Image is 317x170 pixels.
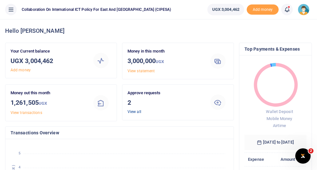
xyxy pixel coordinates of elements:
[298,4,309,15] img: profile-user
[128,69,155,73] a: View statement
[19,151,20,155] tspan: 5
[207,4,244,15] a: UGX 3,004,462
[244,46,306,53] h4: Top Payments & Expenses
[266,109,293,114] span: Wallet Deposit
[19,165,20,169] tspan: 4
[267,152,299,166] th: Amount
[298,4,312,15] a: profile-user
[205,4,247,15] li: Wallet ballance
[244,135,306,150] h6: [DATE] to [DATE]
[212,6,239,13] span: UGX 3,004,462
[247,7,279,11] a: Add money
[128,90,202,96] p: Approve requests
[19,7,174,12] span: Collaboration on International ICT Policy For East and [GEOGRAPHIC_DATA] (CIPESA)
[247,4,279,15] li: Toup your wallet
[308,148,313,153] span: 2
[11,129,228,136] h4: Transactions Overview
[11,56,85,66] h3: UGX 3,004,462
[156,59,164,64] small: UGX
[128,110,141,114] a: View all
[39,101,47,106] small: UGX
[244,152,267,166] th: Expense
[128,56,202,67] h3: 3,000,000
[11,110,42,115] a: View transactions
[11,48,85,55] p: Your Current balance
[273,123,286,128] span: Airtime
[11,68,31,72] a: Add money
[5,27,312,34] h4: Hello [PERSON_NAME]
[295,148,311,164] iframe: Intercom live chat
[11,90,85,96] p: Money out this month
[128,98,202,107] h3: 2
[128,48,202,55] p: Money in this month
[267,116,292,121] span: Mobile Money
[11,98,85,108] h3: 1,261,505
[247,4,279,15] span: Add money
